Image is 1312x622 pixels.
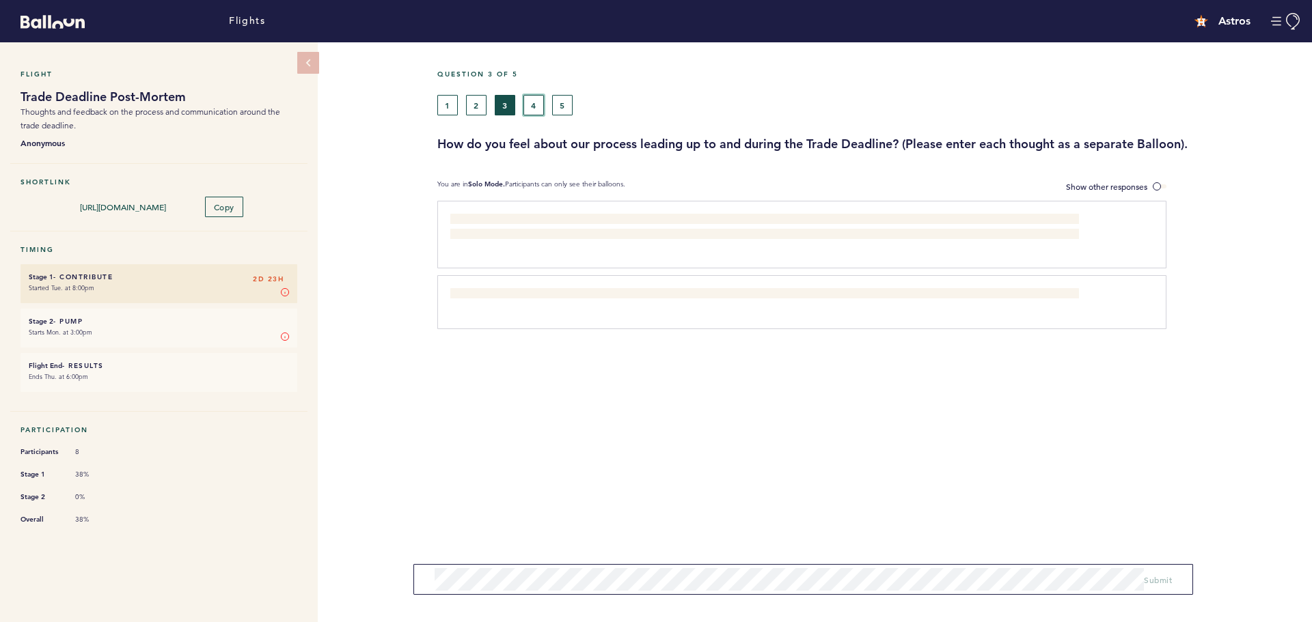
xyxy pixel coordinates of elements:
span: 2D 23H [253,272,284,286]
b: Anonymous [20,136,297,150]
button: 5 [552,95,573,115]
span: Stage 1 [20,468,61,481]
h6: - Contribute [29,272,289,281]
small: Flight End [29,361,62,370]
h4: Astros [1218,13,1250,29]
span: Show other responses [1066,181,1147,192]
span: Submit [1144,574,1172,585]
time: Started Tue. at 8:00pm [29,283,94,292]
button: Manage Account [1271,13,1302,30]
p: You are in Participants can only see their balloons. [437,180,625,194]
h5: Flight [20,70,297,79]
h1: Trade Deadline Post-Mortem [20,89,297,105]
h5: Participation [20,425,297,434]
a: Balloon [10,14,85,28]
button: Copy [205,197,243,217]
span: Participants [20,445,61,459]
span: We spent a lot more time debating and vetting small moves (Urias, Morel, some of the relievers) t... [450,215,1040,240]
b: Solo Mode. [468,180,505,188]
button: Submit [1144,573,1172,586]
h3: How do you feel about our process leading up to and during the Trade Deadline? (Please enter each... [437,136,1302,152]
h6: - Results [29,361,289,370]
span: 8 [75,447,116,457]
h5: Question 3 of 5 [437,70,1302,79]
h5: Timing [20,245,297,254]
h6: - Pump [29,317,289,326]
span: 38% [75,470,116,479]
span: 0% [75,492,116,502]
button: 1 [437,95,458,115]
small: Stage 1 [29,272,53,281]
span: Overall [20,513,61,526]
button: 4 [523,95,544,115]
svg: Balloon [20,15,85,29]
span: 38% [75,515,116,524]
button: 2 [466,95,487,115]
span: Copy [214,201,234,212]
span: Thoughts and feedback on the process and communication around the trade deadline. [20,107,280,130]
small: Stage 2 [29,317,53,326]
time: Starts Mon. at 3:00pm [29,328,92,337]
span: We dipped our toe in on acquisition checklists. We didn't use them on the largest acquisitions, a... [450,289,1079,300]
button: 3 [495,95,515,115]
time: Ends Thu. at 6:00pm [29,372,88,381]
span: Stage 2 [20,490,61,504]
a: Flights [229,14,265,29]
h5: Shortlink [20,178,297,186]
